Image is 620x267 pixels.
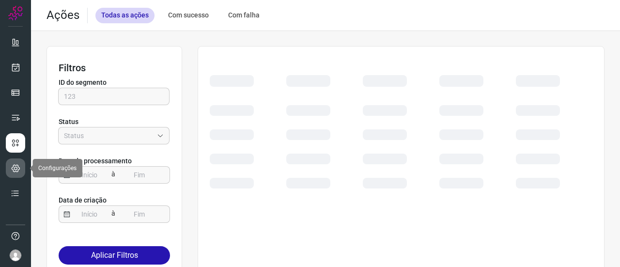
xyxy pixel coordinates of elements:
input: Status [64,127,153,144]
img: Logo [8,6,23,20]
h2: Ações [46,8,79,22]
img: avatar-user-boy.jpg [10,250,21,261]
span: à [109,166,118,183]
input: Início [70,167,109,183]
h3: Filtros [59,62,170,74]
span: à [109,205,118,222]
p: Status [59,117,170,127]
div: Com sucesso [162,8,215,23]
input: 123 [64,88,164,105]
button: Aplicar Filtros [59,246,170,265]
span: Configurações [38,165,77,172]
div: Com falha [222,8,265,23]
input: Início [70,206,109,222]
p: ID do segmento [59,78,170,88]
input: Fim [120,206,159,222]
p: Data de criação [59,195,170,205]
div: Todas as ações [95,8,155,23]
p: Data de processamento [59,156,170,166]
input: Fim [120,167,159,183]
